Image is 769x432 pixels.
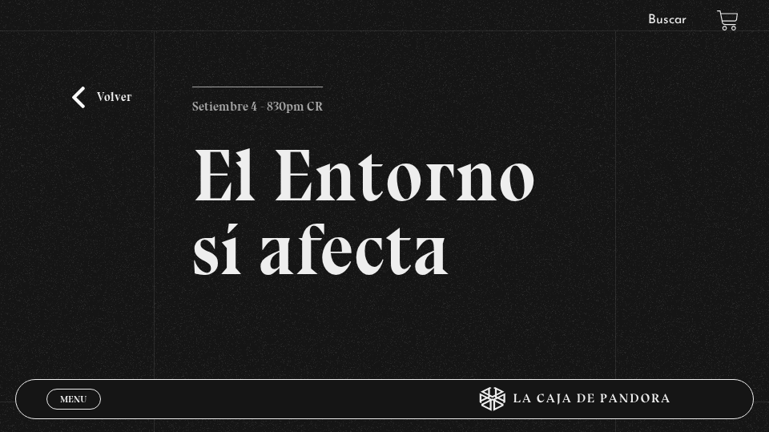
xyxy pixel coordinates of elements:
[192,139,576,286] h2: El Entorno sí afecta
[60,394,87,404] span: Menu
[192,87,323,119] p: Setiembre 4 - 830pm CR
[648,14,686,26] a: Buscar
[54,408,92,419] span: Cerrar
[72,87,131,108] a: Volver
[717,10,739,31] a: View your shopping cart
